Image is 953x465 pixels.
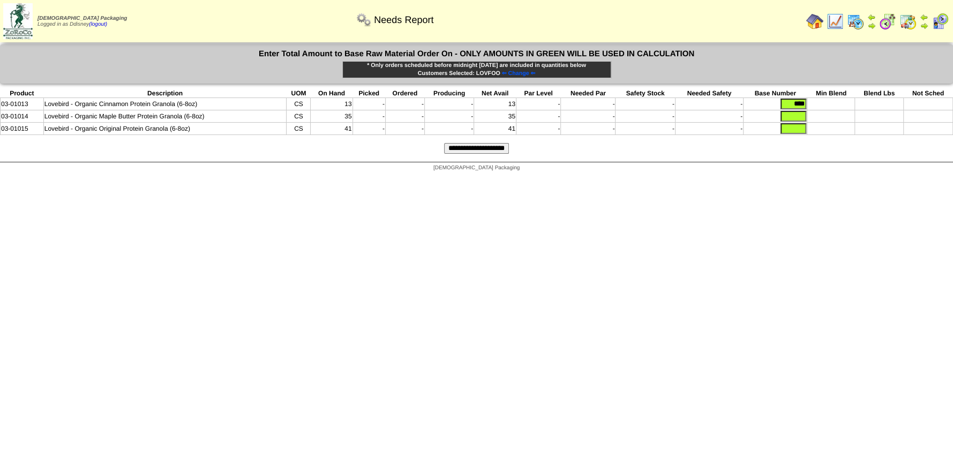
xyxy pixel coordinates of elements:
[385,98,424,110] td: -
[3,3,33,39] img: zoroco-logo-small.webp
[311,110,352,123] td: 35
[867,13,876,21] img: arrowleft.gif
[616,98,675,110] td: -
[516,89,560,98] th: Par Level
[474,110,516,123] td: 35
[675,123,743,135] td: -
[675,110,743,123] td: -
[806,13,823,30] img: home.gif
[855,89,903,98] th: Blend Lbs
[561,89,616,98] th: Needed Par
[516,98,560,110] td: -
[474,123,516,135] td: 41
[474,89,516,98] th: Net Avail
[474,98,516,110] td: 13
[932,13,949,30] img: calendarcustomer.gif
[342,61,611,78] div: * Only orders scheduled before midnight [DATE] are included in quantities below Customers Selecte...
[385,110,424,123] td: -
[311,123,352,135] td: 41
[561,98,616,110] td: -
[352,98,385,110] td: -
[920,21,928,30] img: arrowright.gif
[352,89,385,98] th: Picked
[43,98,287,110] td: Lovebird - Organic Cinnamon Protein Granola (6-8oz)
[311,89,352,98] th: On Hand
[867,21,876,30] img: arrowright.gif
[43,89,287,98] th: Description
[616,110,675,123] td: -
[43,123,287,135] td: Lovebird - Organic Original Protein Granola (6-8oz)
[500,70,536,77] a: ⇐ Change ⇐
[374,14,433,26] span: Needs Report
[424,89,474,98] th: Producing
[385,123,424,135] td: -
[433,165,520,171] span: [DEMOGRAPHIC_DATA] Packaging
[675,98,743,110] td: -
[37,16,127,27] span: Logged in as Ddisney
[744,89,807,98] th: Base Number
[1,89,44,98] th: Product
[616,89,675,98] th: Safety Stock
[561,110,616,123] td: -
[899,13,917,30] img: calendarinout.gif
[287,110,311,123] td: CS
[43,110,287,123] td: Lovebird - Organic Maple Butter Protein Granola (6-8oz)
[424,110,474,123] td: -
[385,89,424,98] th: Ordered
[1,98,44,110] td: 03-01013
[287,123,311,135] td: CS
[352,110,385,123] td: -
[352,123,385,135] td: -
[675,89,743,98] th: Needed Safety
[516,110,560,123] td: -
[1,110,44,123] td: 03-01014
[827,13,844,30] img: line_graph.gif
[287,98,311,110] td: CS
[1,123,44,135] td: 03-01015
[847,13,864,30] img: calendarprod.gif
[502,70,536,77] span: ⇐ Change ⇐
[920,13,928,21] img: arrowleft.gif
[903,89,952,98] th: Not Sched
[89,21,107,27] a: (logout)
[37,16,127,21] span: [DEMOGRAPHIC_DATA] Packaging
[879,13,896,30] img: calendarblend.gif
[424,123,474,135] td: -
[561,123,616,135] td: -
[355,11,372,28] img: workflow.png
[424,98,474,110] td: -
[516,123,560,135] td: -
[616,123,675,135] td: -
[287,89,311,98] th: UOM
[807,89,855,98] th: Min Blend
[311,98,352,110] td: 13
